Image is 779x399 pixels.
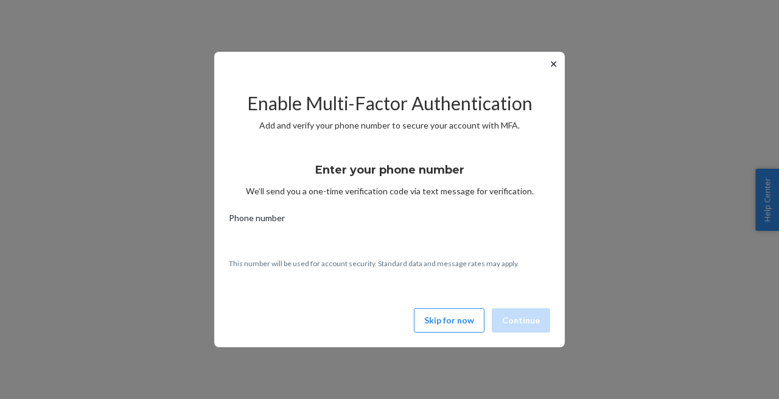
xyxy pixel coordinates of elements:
button: Skip for now [414,308,484,333]
h3: Enter your phone number [315,162,464,178]
p: This number will be used for account security. Standard data and message rates may apply. [229,258,550,269]
p: Add and verify your phone number to secure your account with MFA. [229,119,550,132]
div: We’ll send you a one-time verification code via text message for verification. [229,152,550,197]
button: ✕ [547,57,560,71]
button: Continue [492,308,550,333]
h2: Enable Multi-Factor Authentication [229,93,550,113]
span: Phone number [229,212,285,229]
